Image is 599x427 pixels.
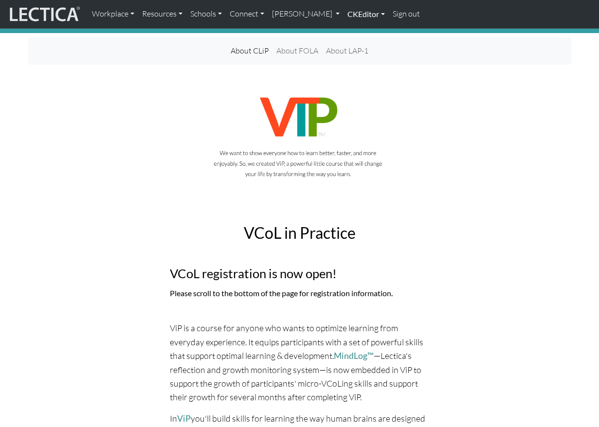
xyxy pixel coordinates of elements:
[138,4,186,24] a: Resources
[170,288,430,298] h6: Please scroll to the bottom of the page for registration information.
[227,41,272,61] a: About CLiP
[170,224,430,242] h2: VCoL in Practice
[7,5,80,23] img: lecticalive
[88,4,138,24] a: Workplace
[389,4,424,24] a: Sign out
[268,4,344,24] a: [PERSON_NAME]
[170,88,430,185] img: Ad image
[170,266,430,281] h3: VCoL registration is now open!
[226,4,268,24] a: Connect
[186,4,226,24] a: Schools
[344,4,389,24] a: CKEditor
[272,41,322,61] a: About FOLA
[322,41,372,61] a: About LAP-1
[334,351,374,361] a: MindLog™
[170,321,430,404] p: ViP is a course for anyone who wants to optimize learning from everyday experience. It equips par...
[177,413,191,424] a: ViP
